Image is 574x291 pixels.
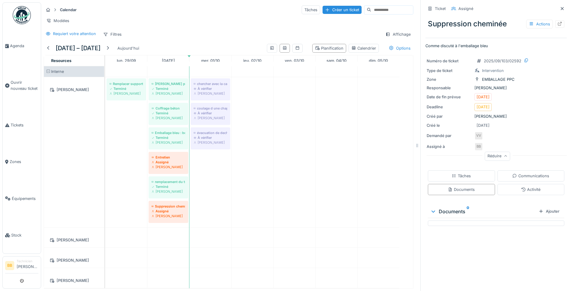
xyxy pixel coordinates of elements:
[56,44,100,52] h5: [DATE] – [DATE]
[536,207,562,215] div: Ajouter
[512,173,549,179] div: Communications
[427,104,472,110] div: Deadline
[57,7,79,13] strong: Calendar
[110,91,143,96] div: [PERSON_NAME]
[3,28,41,64] a: Agenda
[482,77,514,82] div: EMBALLAGE PPC
[3,143,41,180] a: Zones
[11,80,38,91] span: Ouvrir nouveau ticket
[458,6,473,11] div: Assigné
[10,43,38,49] span: Agenda
[110,81,143,86] div: Remplacer support documentaire zone Affinage
[110,86,143,91] div: Terminé
[427,133,472,139] div: Demandé par
[152,140,185,145] div: [PERSON_NAME]
[194,135,227,140] div: À vérifier
[53,31,96,37] div: Requiert votre attention
[452,173,471,179] div: Tâches
[5,259,38,273] a: BB Technicien[PERSON_NAME]
[3,217,41,253] a: Stock
[3,64,41,107] a: Ouvrir nouveau ticket
[427,113,566,119] div: [PERSON_NAME]
[448,187,475,192] div: Documents
[435,6,446,11] div: Ticket
[17,259,38,263] div: Technicien
[474,132,483,140] div: VV
[427,85,566,91] div: [PERSON_NAME]
[152,86,185,91] div: Terminé
[152,209,185,214] div: Assigné
[152,165,185,169] div: [PERSON_NAME]
[5,261,14,270] li: BB
[152,130,185,135] div: Emballage bleu : boucher ouverture vers chemin de câbles derrière armoire étiquette
[427,85,472,91] div: Responsable
[100,30,124,39] div: Filtres
[194,91,227,96] div: [PERSON_NAME]
[521,187,540,192] div: Activité
[526,20,553,28] div: Actions
[152,160,185,165] div: Assigné
[51,69,64,74] span: Interne
[430,208,536,215] div: Documents
[152,106,185,111] div: Coffrage béton
[283,57,306,65] a: 3 octobre 2025
[474,142,483,151] div: BB
[3,107,41,143] a: Tickets
[152,135,185,140] div: Terminé
[351,45,376,51] div: Calendrier
[194,81,227,86] div: chercher avec la camionette outillages chez lecot et brico
[302,5,320,14] div: Tâches
[48,257,100,264] div: [PERSON_NAME]
[194,86,227,91] div: À vérifier
[152,91,185,96] div: [PERSON_NAME]
[152,155,185,160] div: Entretien
[3,180,41,217] a: Équipements
[17,259,38,272] li: [PERSON_NAME]
[477,94,490,100] div: [DATE]
[485,152,510,161] div: Réduire
[427,123,472,128] div: Créé le
[48,86,100,93] div: [PERSON_NAME]
[425,43,567,49] p: Comme discuté à l'emballage bleu
[315,45,343,51] div: Planification
[427,113,472,119] div: Créé par
[160,57,176,65] a: 30 septembre 2025
[12,196,38,201] span: Équipements
[427,144,472,149] div: Assigné à
[10,159,38,165] span: Zones
[325,57,348,65] a: 4 octobre 2025
[152,214,185,218] div: [PERSON_NAME]
[427,77,472,82] div: Zone
[425,16,567,32] div: Suppression cheminée
[152,179,185,184] div: remplacement du transpalette peseur avec un roulement cassé par celui revenu de chez lejeune
[200,57,221,65] a: 1 octobre 2025
[194,130,227,135] div: évacuation de dechets + mitraille
[48,236,100,244] div: [PERSON_NAME]
[194,106,227,111] div: coulage d une chape pour refermer trou sous armoire a l'emballage + finition et rangement
[194,140,227,145] div: [PERSON_NAME]
[152,81,185,86] div: [PERSON_NAME] pour le remontage d'une partie de tète de robot affinage
[194,116,227,120] div: [PERSON_NAME]
[367,57,389,65] a: 5 octobre 2025
[427,58,472,64] div: Numéro de ticket
[48,277,100,284] div: [PERSON_NAME]
[477,104,490,110] div: [DATE]
[11,122,38,128] span: Tickets
[44,16,72,25] div: Modèles
[152,111,185,116] div: Terminé
[242,57,263,65] a: 2 octobre 2025
[477,123,490,128] div: [DATE]
[51,58,71,63] span: Resources
[467,208,469,215] sup: 0
[152,184,185,189] div: Terminé
[152,204,185,209] div: Suppression cheminée
[152,189,185,194] div: [PERSON_NAME]
[383,30,413,39] div: Affichage
[427,68,472,74] div: Type de ticket
[152,116,185,120] div: [PERSON_NAME]
[13,6,31,24] img: Badge_color-CXgf-gQk.svg
[323,6,362,14] div: Créer un ticket
[115,57,137,65] a: 29 septembre 2025
[194,111,227,116] div: À vérifier
[427,94,472,100] div: Date de fin prévue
